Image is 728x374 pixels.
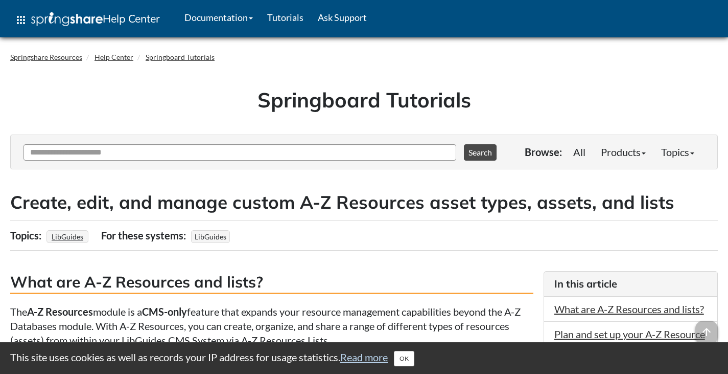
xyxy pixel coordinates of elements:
a: Ask Support [311,5,374,30]
a: All [566,142,593,162]
a: Springshare Resources [10,53,82,61]
a: What are A-Z Resources and lists? [554,303,704,315]
a: apps Help Center [8,5,167,35]
h3: In this article [554,277,707,291]
a: Plan and set up your A-Z Resource asset types [554,328,705,355]
a: LibGuides [50,229,85,244]
span: apps [15,14,27,26]
a: Topics [653,142,702,162]
p: Browse: [525,145,562,159]
a: Springboard Tutorials [146,53,215,61]
a: arrow_upward [695,322,718,334]
div: Topics: [10,226,44,245]
button: Close [394,351,414,366]
a: Products [593,142,653,162]
span: arrow_upward [695,321,718,343]
h2: Create, edit, and manage custom A-Z Resources asset types, assets, and lists [10,190,718,215]
button: Search [464,144,497,161]
a: Help Center [95,53,133,61]
img: Springshare [31,12,103,26]
div: For these systems: [101,226,189,245]
span: Help Center [103,12,160,25]
strong: A-Z Resources [27,305,93,318]
h1: Springboard Tutorials [18,85,710,114]
a: Tutorials [260,5,311,30]
span: LibGuides [191,230,230,243]
p: The module is a feature that expands your resource management capabilities beyond the A-Z Databas... [10,304,533,347]
a: Documentation [177,5,260,30]
a: Read more [340,351,388,363]
h3: What are A-Z Resources and lists? [10,271,533,294]
strong: CMS-only [142,305,187,318]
